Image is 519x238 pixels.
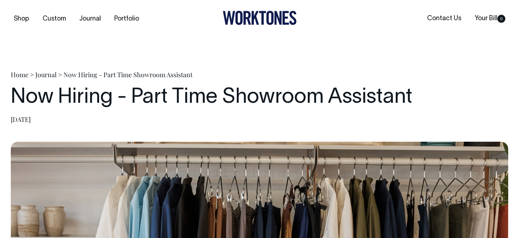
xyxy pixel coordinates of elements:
span: > [58,70,62,79]
a: Journal [76,13,104,25]
a: Your Bill0 [472,13,508,25]
span: > [30,70,34,79]
span: 0 [497,15,505,23]
a: Shop [11,13,32,25]
a: Contact Us [424,13,464,25]
time: [DATE] [11,115,31,124]
a: Portfolio [111,13,142,25]
a: Journal [35,70,57,79]
a: Home [11,70,28,79]
span: Now Hiring - Part Time Showroom Assistant [63,70,192,79]
a: Custom [40,13,69,25]
h1: Now Hiring - Part Time Showroom Assistant [11,86,508,109]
